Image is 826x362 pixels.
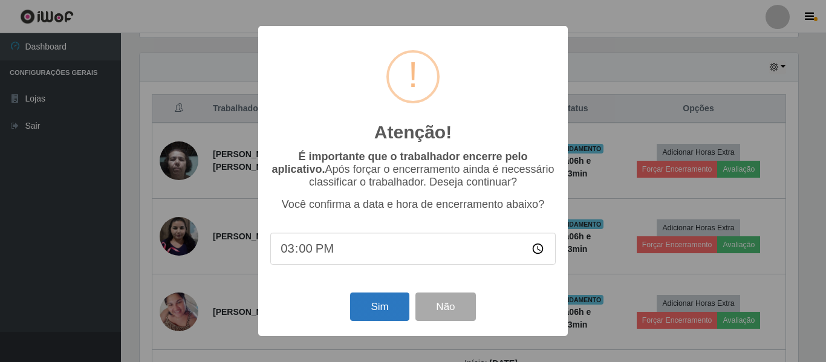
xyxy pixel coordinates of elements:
[270,150,556,189] p: Após forçar o encerramento ainda é necessário classificar o trabalhador. Deseja continuar?
[272,150,527,175] b: É importante que o trabalhador encerre pelo aplicativo.
[350,293,409,321] button: Sim
[270,198,556,211] p: Você confirma a data e hora de encerramento abaixo?
[415,293,475,321] button: Não
[374,121,452,143] h2: Atenção!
